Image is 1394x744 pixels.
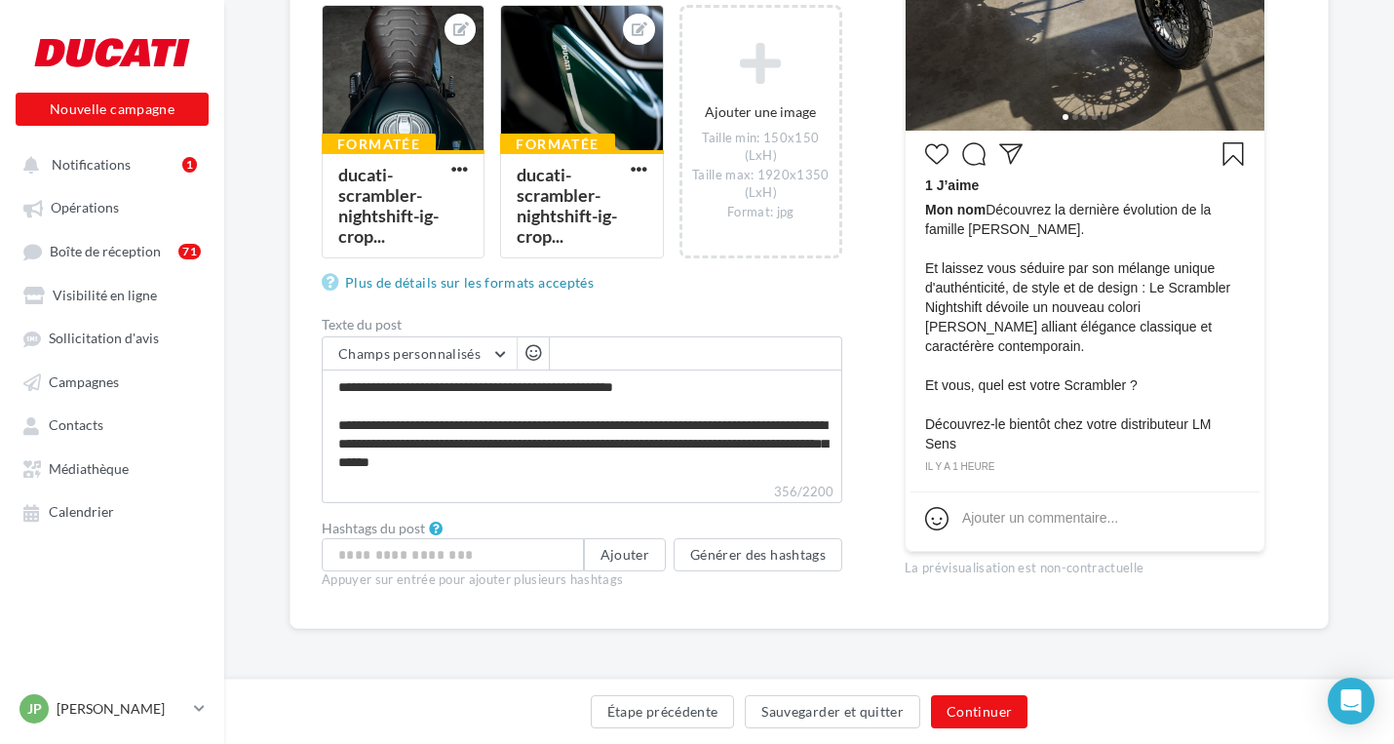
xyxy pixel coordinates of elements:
[12,277,213,312] a: Visibilité en ligne
[925,507,949,530] svg: Emoji
[49,504,114,521] span: Calendrier
[12,320,213,355] a: Sollicitation d'avis
[674,538,842,571] button: Générer des hashtags
[322,271,601,294] a: Plus de détails sur les formats acceptés
[1328,678,1375,724] div: Open Intercom Messenger
[12,493,213,529] a: Calendrier
[178,244,201,259] div: 71
[49,417,103,434] span: Contacts
[925,458,1245,476] div: il y a 1 heure
[925,200,1245,453] span: Découvrez la dernière évolution de la famille [PERSON_NAME]. Et laissez vous séduire par son méla...
[12,407,213,442] a: Contacts
[16,93,209,126] button: Nouvelle campagne
[999,142,1023,166] svg: Partager la publication
[50,243,161,259] span: Boîte de réception
[925,142,949,166] svg: J’aime
[57,699,186,719] p: [PERSON_NAME]
[12,364,213,399] a: Campagnes
[12,146,205,181] button: Notifications 1
[52,156,131,173] span: Notifications
[322,482,842,503] label: 356/2200
[517,164,617,247] div: ducati-scrambler-nightshift-ig-crop...
[16,690,209,727] a: JP [PERSON_NAME]
[925,202,986,217] span: Mon nom
[49,460,129,477] span: Médiathèque
[51,200,119,216] span: Opérations
[931,695,1027,728] button: Continuer
[338,164,439,247] div: ducati-scrambler-nightshift-ig-crop...
[323,337,517,371] button: Champs personnalisés
[322,318,842,332] label: Texte du post
[12,233,213,269] a: Boîte de réception71
[591,695,735,728] button: Étape précédente
[500,134,614,155] div: Formatée
[53,287,157,303] span: Visibilité en ligne
[745,695,920,728] button: Sauvegarder et quitter
[12,450,213,486] a: Médiathèque
[962,508,1118,528] div: Ajouter un commentaire...
[182,157,197,173] div: 1
[49,373,119,390] span: Campagnes
[322,571,842,589] div: Appuyer sur entrée pour ajouter plusieurs hashtags
[962,142,986,166] svg: Commenter
[322,134,436,155] div: Formatée
[1221,142,1245,166] svg: Enregistrer
[584,538,666,571] button: Ajouter
[322,522,425,535] label: Hashtags du post
[49,331,159,347] span: Sollicitation d'avis
[338,345,481,362] span: Champs personnalisés
[12,189,213,224] a: Opérations
[27,699,42,719] span: JP
[925,176,1245,200] div: 1 J’aime
[905,552,1265,577] div: La prévisualisation est non-contractuelle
